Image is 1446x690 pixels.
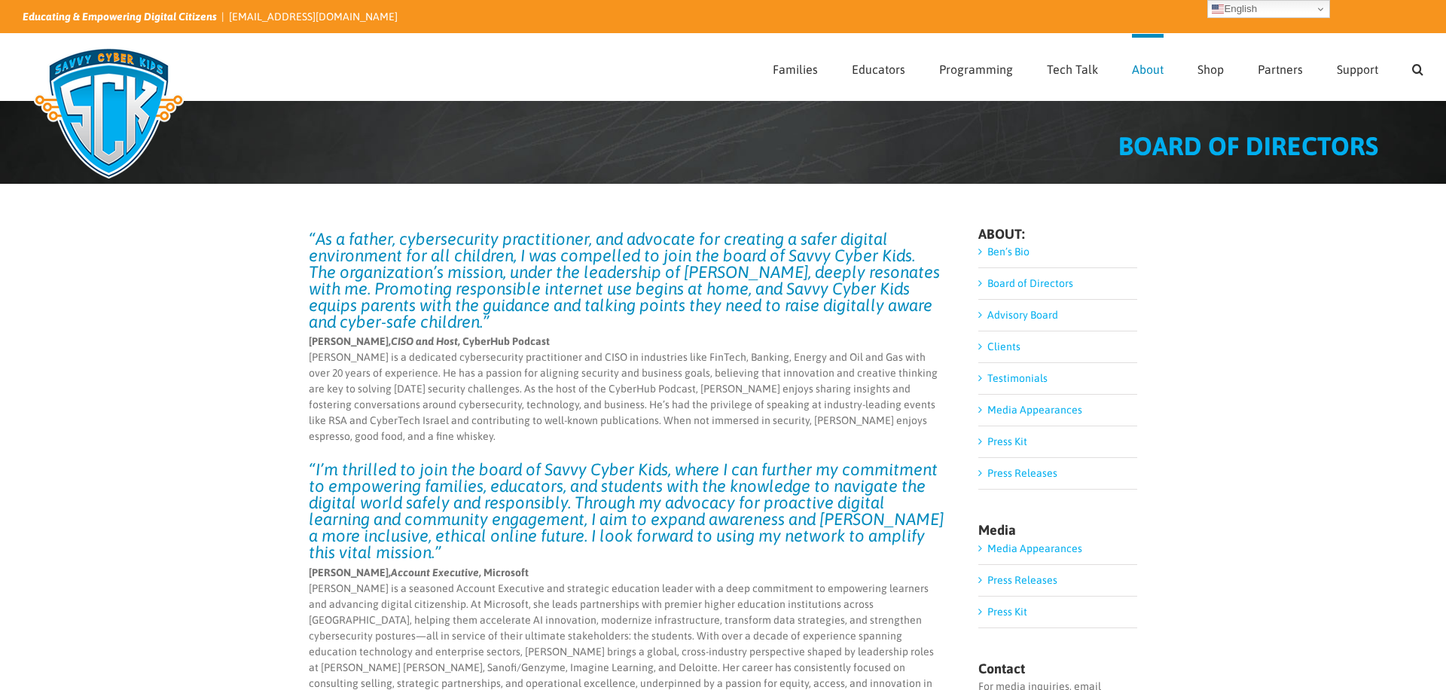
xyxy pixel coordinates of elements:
[391,335,458,347] em: CISO and Host
[391,566,479,579] em: Account Executive
[939,63,1013,75] span: Programming
[1132,63,1164,75] span: About
[987,404,1082,416] a: Media Appearances
[23,38,195,188] img: Savvy Cyber Kids Logo
[987,372,1048,384] a: Testimonials
[987,542,1082,554] a: Media Appearances
[23,11,217,23] i: Educating & Empowering Digital Citizens
[309,566,529,579] strong: [PERSON_NAME], , Microsoft
[987,340,1020,353] a: Clients
[1118,131,1378,160] span: BOARD OF DIRECTORS
[773,63,818,75] span: Families
[1337,34,1378,100] a: Support
[978,227,1137,241] h4: ABOUT:
[229,11,398,23] a: [EMAIL_ADDRESS][DOMAIN_NAME]
[1197,34,1224,100] a: Shop
[1047,34,1098,100] a: Tech Talk
[1337,63,1378,75] span: Support
[978,662,1137,676] h4: Contact
[1197,63,1224,75] span: Shop
[1258,34,1303,100] a: Partners
[309,334,945,444] p: [PERSON_NAME] is a dedicated cybersecurity practitioner and CISO in industries like FinTech, Bank...
[987,574,1057,586] a: Press Releases
[987,246,1030,258] a: Ben’s Bio
[939,34,1013,100] a: Programming
[852,34,905,100] a: Educators
[773,34,1423,100] nav: Main Menu
[852,63,905,75] span: Educators
[773,34,818,100] a: Families
[987,606,1027,618] a: Press Kit
[987,435,1027,447] a: Press Kit
[1132,34,1164,100] a: About
[978,524,1137,537] h4: Media
[1412,34,1423,100] a: Search
[1212,3,1224,15] img: en
[309,335,550,347] strong: [PERSON_NAME], , CyberHub Podcast
[987,309,1058,321] a: Advisory Board
[1047,63,1098,75] span: Tech Talk
[987,277,1073,289] a: Board of Directors
[987,467,1057,479] a: Press Releases
[309,459,944,562] em: “I’m thrilled to join the board of Savvy Cyber Kids, where I can further my commitment to empower...
[1258,63,1303,75] span: Partners
[309,229,940,331] em: “As a father, cybersecurity practitioner, and advocate for creating a safer digital environment f...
